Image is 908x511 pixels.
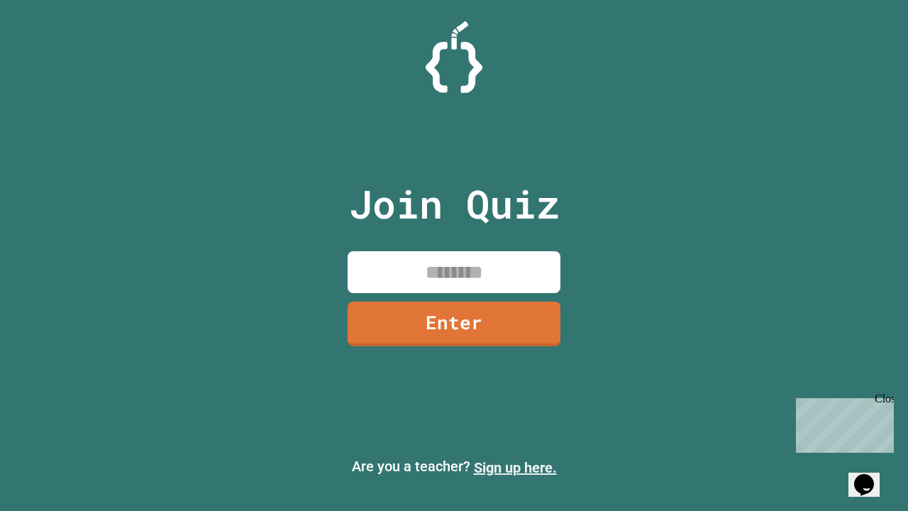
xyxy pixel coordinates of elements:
a: Sign up here. [474,459,557,476]
p: Join Quiz [349,175,560,233]
img: Logo.svg [426,21,482,93]
p: Are you a teacher? [11,456,897,478]
iframe: chat widget [848,454,894,497]
div: Chat with us now!Close [6,6,98,90]
a: Enter [348,302,560,346]
iframe: chat widget [790,392,894,453]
